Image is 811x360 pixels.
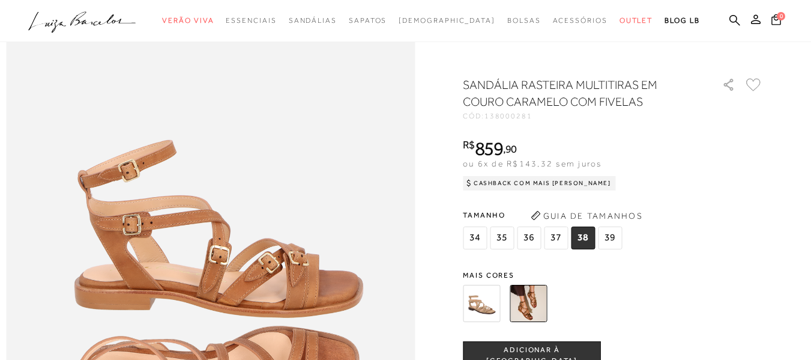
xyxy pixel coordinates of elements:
span: Bolsas [507,16,541,25]
a: categoryNavScreenReaderText [553,10,607,32]
span: 0 [777,12,785,20]
a: categoryNavScreenReaderText [289,10,337,32]
button: Guia de Tamanhos [526,206,647,225]
span: 35 [490,227,514,249]
span: 39 [598,227,622,249]
a: noSubCategoriesText [399,10,495,32]
a: BLOG LB [665,10,699,32]
span: Sandálias [289,16,337,25]
span: Verão Viva [162,16,214,25]
a: categoryNavScreenReaderText [349,10,387,32]
span: Tamanho [463,206,625,224]
span: 90 [505,142,517,155]
a: categoryNavScreenReaderText [507,10,541,32]
div: Cashback com Mais [PERSON_NAME] [463,176,616,191]
span: ou 6x de R$143,32 sem juros [463,159,601,168]
button: 0 [768,13,785,29]
span: Acessórios [553,16,607,25]
span: 36 [517,227,541,249]
div: CÓD: [463,112,703,120]
span: Outlet [620,16,653,25]
span: BLOG LB [665,16,699,25]
span: 37 [544,227,568,249]
h1: SANDÁLIA RASTEIRA MULTITIRAS EM COURO CARAMELO COM FIVELAS [463,76,688,110]
span: 34 [463,227,487,249]
a: categoryNavScreenReaderText [226,10,276,32]
span: 859 [475,138,503,159]
a: categoryNavScreenReaderText [620,10,653,32]
i: , [503,144,517,154]
img: SANDÁLIA RASTEIRA MULTITIRAS EM CAMURÇA BEGE FENDI COM FIVELAS [463,285,500,322]
span: 38 [571,227,595,249]
span: Sapatos [349,16,387,25]
span: [DEMOGRAPHIC_DATA] [399,16,495,25]
span: Essenciais [226,16,276,25]
i: R$ [463,139,475,150]
span: Mais cores [463,272,763,279]
a: categoryNavScreenReaderText [162,10,214,32]
img: SANDÁLIA RASTEIRA MULTITIRAS EM COURO CARAMELO COM FIVELAS [510,285,547,322]
span: 138000281 [484,112,532,120]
